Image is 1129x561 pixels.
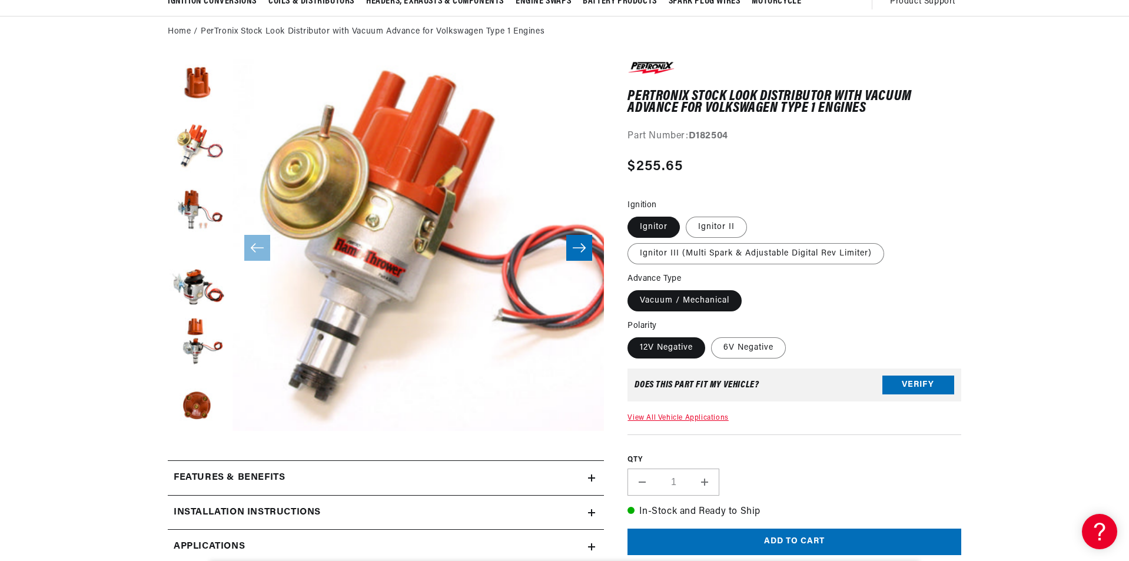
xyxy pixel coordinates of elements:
button: Load image 4 in gallery view [168,54,227,112]
summary: Installation instructions [168,496,604,530]
p: In-Stock and Ready to Ship [627,504,961,520]
label: QTY [627,455,961,465]
button: Load image 8 in gallery view [168,248,227,307]
a: Home [168,25,191,38]
button: Slide left [244,235,270,261]
label: Ignitor [627,217,680,238]
button: Load image 9 in gallery view [168,313,227,371]
strong: D182504 [689,131,728,141]
label: 6V Negative [711,337,786,358]
label: Ignitor III (Multi Spark & Adjustable Digital Rev Limiter) [627,243,884,264]
summary: Features & Benefits [168,461,604,495]
legend: Polarity [627,320,658,332]
media-gallery: Gallery Viewer [168,59,604,437]
button: Load image 5 in gallery view [168,118,227,177]
nav: breadcrumbs [168,25,961,38]
a: View All Vehicle Applications [627,414,728,421]
legend: Advance Type [627,273,682,285]
label: 12V Negative [627,337,705,358]
div: Does This part fit My vehicle? [635,380,759,390]
button: Load image 7 in gallery view [168,183,227,242]
a: PerTronix Stock Look Distributor with Vacuum Advance for Volkswagen Type 1 Engines [201,25,544,38]
label: Ignitor II [686,217,747,238]
button: Add to cart [627,529,961,555]
button: Load image 10 in gallery view [168,377,227,436]
div: Part Number: [627,129,961,144]
h1: PerTronix Stock Look Distributor with Vacuum Advance for Volkswagen Type 1 Engines [627,91,961,115]
legend: Ignition [627,199,658,211]
label: Vacuum / Mechanical [627,290,742,311]
button: Slide right [566,235,592,261]
h2: Features & Benefits [174,470,285,486]
h2: Installation instructions [174,505,321,520]
span: $255.65 [627,156,683,177]
button: Verify [882,376,954,394]
span: Applications [174,539,245,555]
